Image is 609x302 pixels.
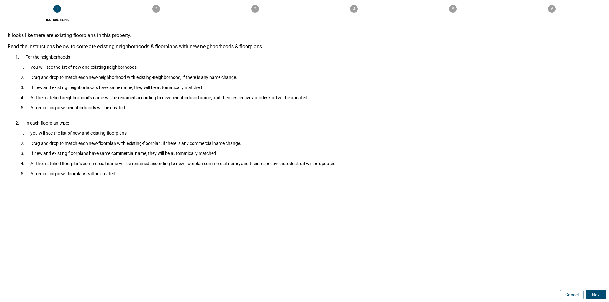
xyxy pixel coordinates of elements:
text: 1 [56,7,58,11]
li: Drag and drop to match each new-neighborhood with existing-neighborhood, if there is any name cha... [25,72,596,82]
div: It looks like there are existing floorplans in this property. [8,32,601,38]
span: Validate SITE [208,18,302,22]
li: If new and existing neighborhoods have same name, they will be automatically matched [25,82,596,93]
text: 2 [155,7,157,11]
span: [GEOGRAPHIC_DATA] [307,18,401,22]
span: Confirm [505,18,599,22]
button: Next [586,290,606,299]
li: Drag and drop to match each new-floorplan with existing-floorplan, if there is any commercial nam... [25,138,596,148]
li: All the matched floorplan's commercial-name will be renamed according to new floorplan commercial... [25,158,596,169]
li: All remaining new-neighborhoods will be created [25,103,596,113]
li: You will see the list of new and existing neighborhoods [25,62,596,72]
li: In each floorplan type: [20,118,601,184]
span: Validate FLOORPLAN [109,18,203,22]
li: you will see the list of new and existing floorplans [25,128,596,138]
div: Read the instructions below to correlate existing neighborhoods & floorplans with new neighborhoo... [8,43,601,49]
text: 5 [452,7,454,11]
text: 3 [254,7,256,11]
li: If new and existing floorplans have same commercial name, they will be automatically matched [25,148,596,158]
span: Instructions [10,18,104,22]
span: Validate COMMON_AREA [406,18,500,22]
li: All the matched neighborhood's name will be renamed according to new neighborhood name, and their... [25,93,596,103]
li: For the neighborhoods [20,52,601,118]
li: All remaining new-floorplans will be created [25,169,596,179]
text: 6 [551,7,553,11]
text: 4 [353,7,355,11]
button: Cancel [560,290,584,299]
